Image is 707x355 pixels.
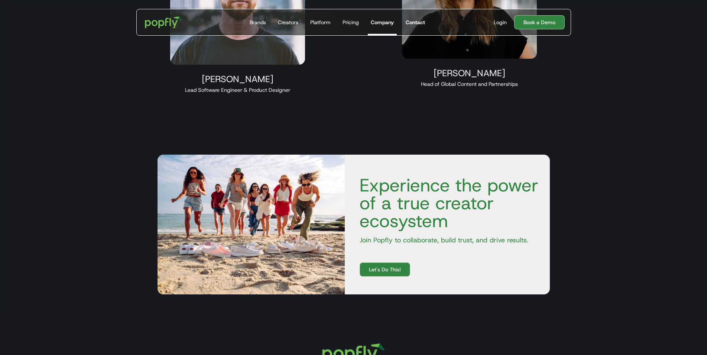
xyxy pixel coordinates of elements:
[247,9,269,35] a: Brands
[494,19,507,26] div: Login
[514,15,565,29] a: Book a Demo
[491,19,510,26] a: Login
[170,86,305,94] div: Lead Software Engineer & Product Designer
[402,68,537,79] div: [PERSON_NAME]
[140,11,188,33] a: home
[307,9,334,35] a: Platform
[371,19,394,26] div: Company
[310,19,331,26] div: Platform
[403,9,428,35] a: Contact
[406,19,425,26] div: Contact
[354,176,541,230] h4: Experience the power of a true creator ecosystem
[368,9,397,35] a: Company
[360,262,410,277] a: Let's Do This!
[170,74,305,85] div: [PERSON_NAME]
[275,9,301,35] a: Creators
[250,19,266,26] div: Brands
[340,9,362,35] a: Pricing
[354,236,541,245] p: Join Popfly to collaborate, build trust, and drive results.
[402,80,537,88] div: Head of Global Content and Partnerships
[343,19,359,26] div: Pricing
[278,19,298,26] div: Creators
